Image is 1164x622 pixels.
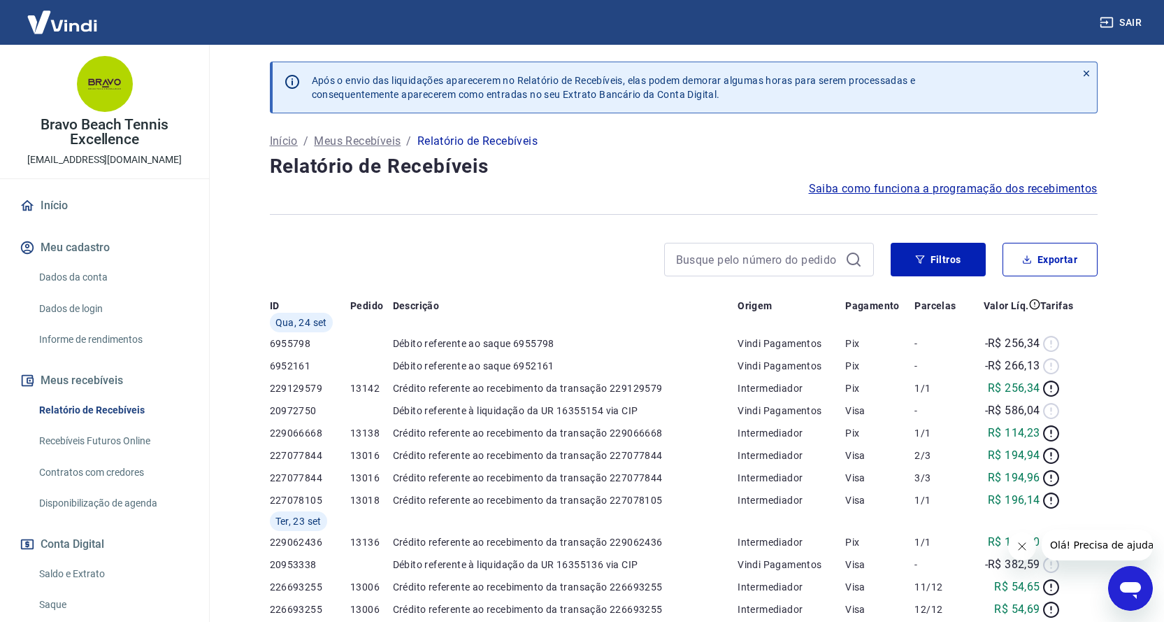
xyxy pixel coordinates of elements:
button: Conta Digital [17,529,192,560]
p: 13006 [350,580,393,594]
button: Meu cadastro [17,232,192,263]
p: - [914,404,968,418]
p: - [914,558,968,572]
p: Visa [845,493,914,507]
a: Relatório de Recebíveis [34,396,192,425]
p: Bravo Beach Tennis Excellence [11,118,198,147]
p: 13018 [350,493,393,507]
p: Pix [845,337,914,351]
p: Intermediador [738,580,845,594]
p: Após o envio das liquidações aparecerem no Relatório de Recebíveis, elas podem demorar algumas ho... [312,73,916,101]
p: Pagamento [845,299,900,313]
p: Pix [845,426,914,440]
iframe: Botão para abrir a janela de mensagens [1108,566,1153,611]
p: Crédito referente ao recebimento da transação 229062436 [393,535,738,549]
p: Origem [738,299,772,313]
p: 229066668 [270,426,351,440]
p: 229062436 [270,535,351,549]
p: Crédito referente ao recebimento da transação 229066668 [393,426,738,440]
button: Sair [1097,10,1147,36]
iframe: Fechar mensagem [1008,532,1036,560]
a: Saque [34,591,192,619]
p: R$ 54,69 [994,601,1040,618]
p: Crédito referente ao recebimento da transação 227077844 [393,448,738,462]
p: Débito referente à liquidação da UR 16355136 via CIP [393,558,738,572]
p: Relatório de Recebíveis [417,133,538,150]
p: Valor Líq. [984,299,1029,313]
p: 20953338 [270,558,351,572]
p: 13142 [350,381,393,395]
p: [EMAIL_ADDRESS][DOMAIN_NAME] [27,153,182,167]
p: Vindi Pagamentos [738,337,845,351]
p: Pix [845,381,914,395]
button: Filtros [891,243,986,276]
p: 227077844 [270,471,351,485]
p: R$ 114,23 [988,425,1040,441]
p: 6955798 [270,337,351,351]
p: 227078105 [270,493,351,507]
p: Pix [845,535,914,549]
p: / [303,133,308,150]
span: Saiba como funciona a programação dos recebimentos [809,181,1098,197]
a: Dados da conta [34,263,192,292]
input: Busque pelo número do pedido [676,249,840,270]
p: Visa [845,448,914,462]
p: Débito referente ao saque 6955798 [393,337,738,351]
a: Contratos com credores [34,458,192,487]
p: Vindi Pagamentos [738,558,845,572]
iframe: Mensagem da empresa [1042,530,1153,560]
p: Vindi Pagamentos [738,359,845,373]
p: 20972750 [270,404,351,418]
p: 1/1 [914,535,968,549]
p: -R$ 256,34 [985,335,1040,352]
p: R$ 194,96 [988,469,1040,486]
p: R$ 54,65 [994,579,1040,595]
p: Visa [845,471,914,485]
p: 13016 [350,448,393,462]
a: Início [270,133,298,150]
p: Pedido [350,299,383,313]
p: ID [270,299,280,313]
p: 3/3 [914,471,968,485]
p: 13006 [350,602,393,616]
p: Crédito referente ao recebimento da transação 227078105 [393,493,738,507]
p: Intermediador [738,426,845,440]
a: Meus Recebíveis [314,133,401,150]
img: 9b712bdf-b3bb-44e1-aa76-4bd371055ede.jpeg [77,56,133,112]
p: Intermediador [738,471,845,485]
p: - [914,359,968,373]
p: / [406,133,411,150]
a: Saldo e Extrato [34,560,192,588]
p: 13016 [350,471,393,485]
p: Tarifas [1040,299,1074,313]
p: Vindi Pagamentos [738,404,845,418]
p: 1/1 [914,426,968,440]
p: Intermediador [738,448,845,462]
p: Débito referente à liquidação da UR 16355154 via CIP [393,404,738,418]
span: Ter, 23 set [275,514,322,528]
p: -R$ 586,04 [985,402,1040,419]
img: Vindi [17,1,108,43]
p: Visa [845,602,914,616]
p: Crédito referente ao recebimento da transação 227077844 [393,471,738,485]
button: Exportar [1003,243,1098,276]
p: R$ 194,94 [988,447,1040,464]
a: Informe de rendimentos [34,325,192,354]
span: Qua, 24 set [275,316,327,330]
p: Débito referente ao saque 6952161 [393,359,738,373]
p: -R$ 382,59 [985,556,1040,573]
span: Olá! Precisa de ajuda? [8,10,117,21]
a: Início [17,190,192,221]
p: Intermediador [738,381,845,395]
p: 229129579 [270,381,351,395]
p: Intermediador [738,602,845,616]
p: Intermediador [738,493,845,507]
p: - [914,337,968,351]
p: Crédito referente ao recebimento da transação 226693255 [393,580,738,594]
h4: Relatório de Recebíveis [270,153,1098,181]
p: 2/3 [914,448,968,462]
p: 226693255 [270,580,351,594]
p: 6952161 [270,359,351,373]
